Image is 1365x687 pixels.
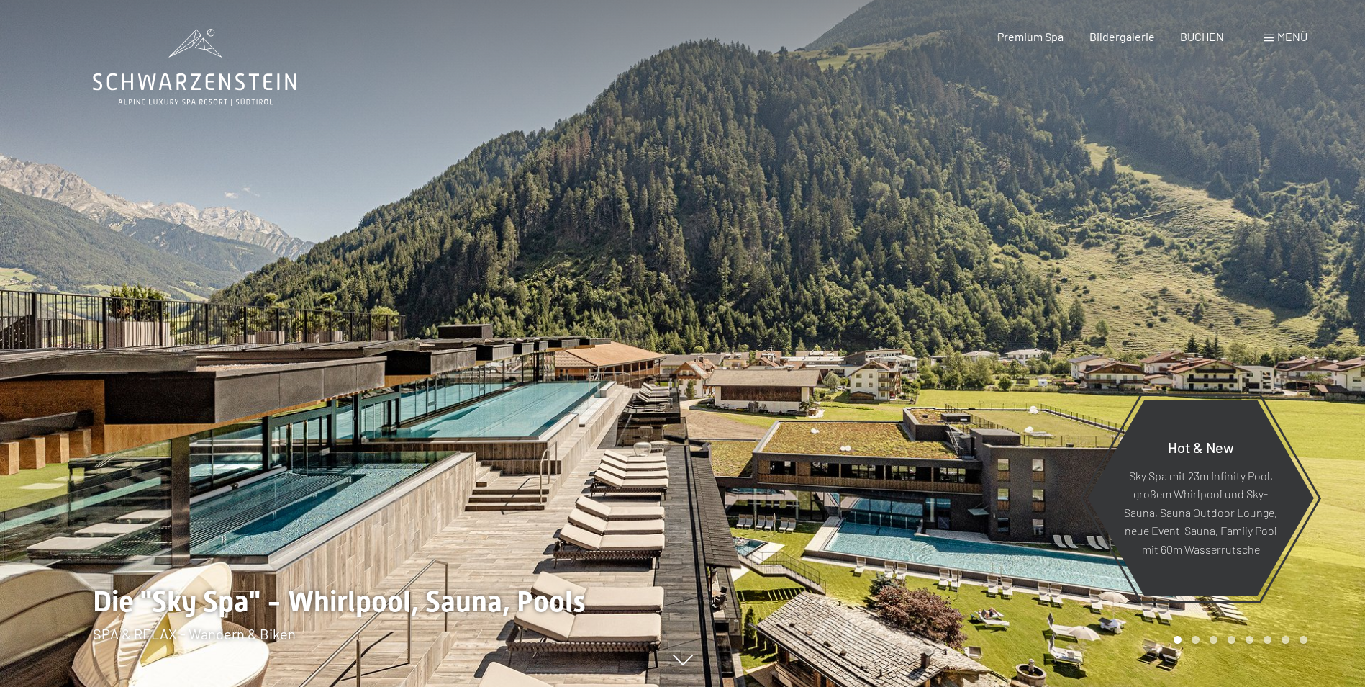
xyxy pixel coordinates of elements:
div: Carousel Page 5 [1246,636,1253,644]
div: Carousel Pagination [1169,636,1307,644]
a: Premium Spa [997,30,1064,43]
div: Carousel Page 6 [1264,636,1271,644]
div: Carousel Page 4 [1228,636,1235,644]
a: Bildergalerie [1089,30,1155,43]
a: BUCHEN [1180,30,1224,43]
div: Carousel Page 3 [1210,636,1217,644]
span: Menü [1277,30,1307,43]
div: Carousel Page 1 (Current Slide) [1174,636,1182,644]
span: Hot & New [1168,438,1234,455]
div: Carousel Page 7 [1282,636,1289,644]
a: Hot & New Sky Spa mit 23m Infinity Pool, großem Whirlpool und Sky-Sauna, Sauna Outdoor Lounge, ne... [1087,399,1315,597]
p: Sky Spa mit 23m Infinity Pool, großem Whirlpool und Sky-Sauna, Sauna Outdoor Lounge, neue Event-S... [1123,466,1279,558]
div: Carousel Page 8 [1300,636,1307,644]
div: Carousel Page 2 [1192,636,1200,644]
